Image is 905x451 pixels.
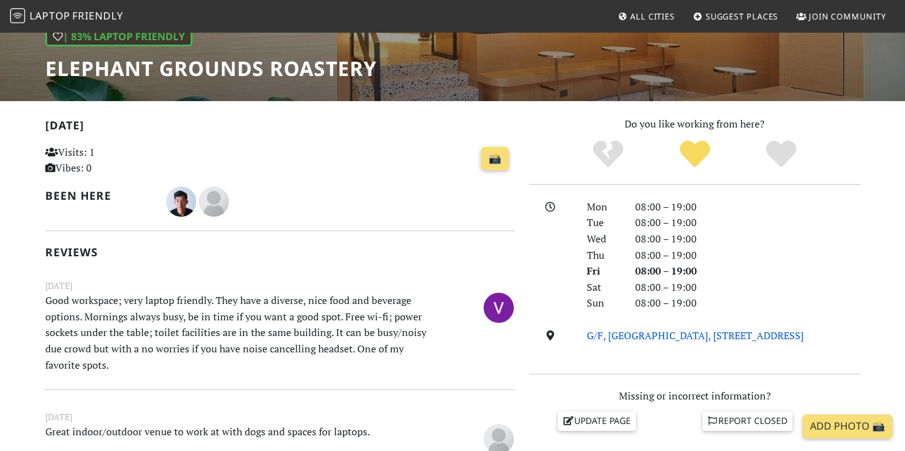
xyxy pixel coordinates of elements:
[45,144,192,177] p: Visits: 1 Vibes: 0
[579,263,627,280] div: Fri
[38,410,522,424] small: [DATE]
[613,5,680,28] a: All Cities
[706,11,779,22] span: Suggest Places
[45,189,152,202] h2: Been here
[72,9,123,23] span: Friendly
[738,139,824,170] div: Definitely!
[628,280,868,296] div: 08:00 – 19:00
[791,5,891,28] a: Join Community
[630,11,675,22] span: All Cities
[628,247,868,264] div: 08:00 – 19:00
[10,6,123,28] a: LaptopFriendly LaptopFriendly
[702,411,793,430] a: Report closed
[484,300,514,313] span: For your Info
[628,263,868,280] div: 08:00 – 19:00
[628,295,868,312] div: 08:00 – 19:00
[45,27,192,47] div: | 83% Laptop Friendly
[809,11,886,22] span: Join Community
[579,280,627,296] div: Sat
[565,139,652,170] div: No
[579,231,627,247] div: Wed
[199,193,229,207] span: Brent Deverman
[530,116,860,133] p: Do you like working from here?
[484,293,514,323] img: 5983-v.jpg
[199,187,229,217] img: blank-535327c66bd565773addf3077783bbfce4b00ec00e9fd257753287c682c7fa38.png
[30,9,70,23] span: Laptop
[579,215,627,231] div: Tue
[530,388,860,405] p: Missing or incorrect information?
[688,5,784,28] a: Suggest Places
[481,147,509,171] a: 📸
[579,199,627,215] div: Mon
[587,329,804,342] a: G/F, [GEOGRAPHIC_DATA], [STREET_ADDRESS]
[652,139,738,170] div: Yes
[45,119,514,137] h2: [DATE]
[484,431,514,445] span: Brent Deverman
[38,279,522,293] small: [DATE]
[166,193,199,207] span: Jack Law
[628,231,868,247] div: 08:00 – 19:00
[558,411,636,430] a: Update page
[628,215,868,231] div: 08:00 – 19:00
[628,199,868,215] div: 08:00 – 19:00
[38,293,441,373] p: Good workspace; very laptop friendly. They have a diverse, nice food and beverage options. Mornin...
[10,8,25,23] img: LaptopFriendly
[45,57,377,80] h1: Elephant Grounds Roastery
[166,187,196,217] img: 5361-jack.jpg
[45,246,514,259] h2: Reviews
[579,295,627,312] div: Sun
[579,247,627,264] div: Thu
